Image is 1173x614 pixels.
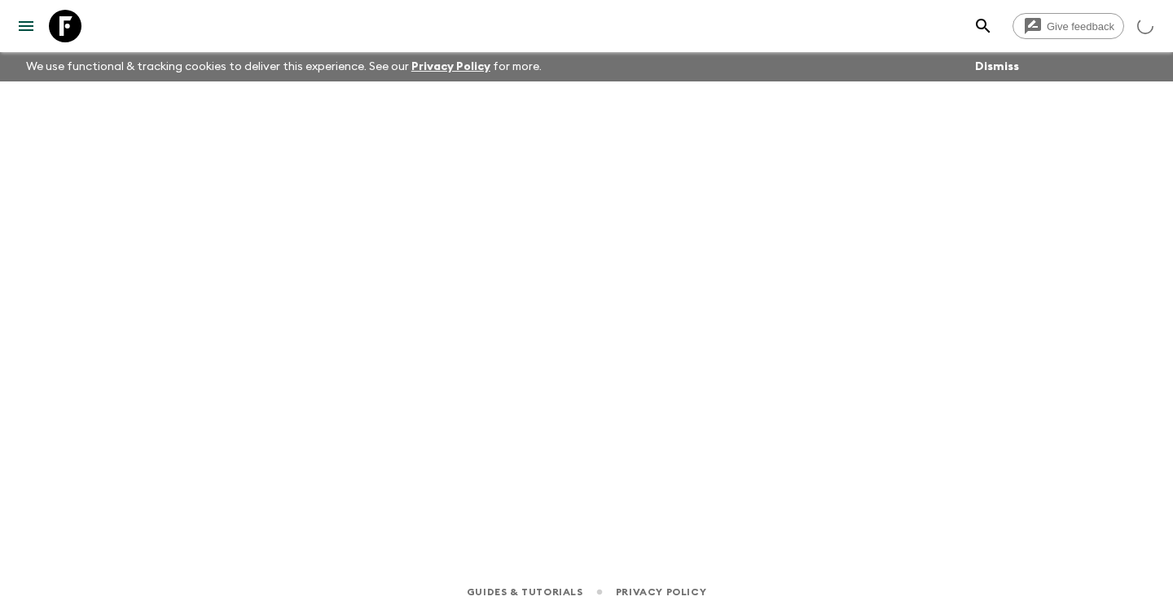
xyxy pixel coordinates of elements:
[411,61,490,72] a: Privacy Policy
[1038,20,1123,33] span: Give feedback
[467,583,583,601] a: Guides & Tutorials
[616,583,706,601] a: Privacy Policy
[20,52,548,81] p: We use functional & tracking cookies to deliver this experience. See our for more.
[967,10,999,42] button: search adventures
[10,10,42,42] button: menu
[971,55,1023,78] button: Dismiss
[1013,13,1124,39] a: Give feedback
